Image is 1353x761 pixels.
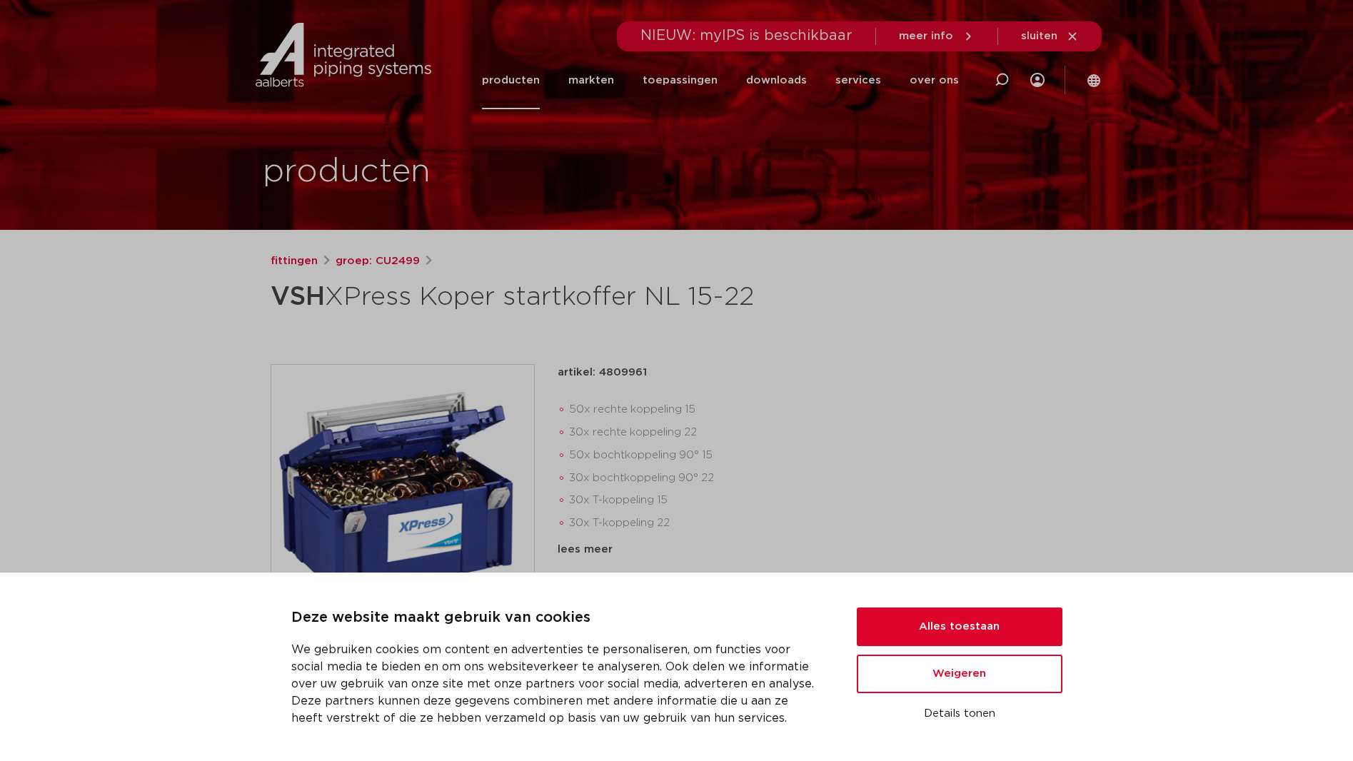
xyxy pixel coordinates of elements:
[271,284,325,310] strong: VSH
[857,702,1062,726] button: Details tonen
[569,467,1083,490] li: 30x bochtkoppeling 90° 22
[271,365,534,628] img: Product Image for VSH XPress Koper startkoffer NL 15-22
[558,541,1083,558] div: lees meer
[569,489,1083,512] li: 30x T-koppeling 15
[569,512,1083,535] li: 30x T-koppeling 22
[569,421,1083,444] li: 30x rechte koppeling 22
[558,364,647,381] p: artikel: 4809961
[291,641,823,727] p: We gebruiken cookies om content en advertenties te personaliseren, om functies voor social media ...
[640,29,852,43] span: NIEUW: myIPS is beschikbaar
[482,51,959,109] nav: Menu
[263,149,431,195] h1: producten
[569,398,1083,421] li: 50x rechte koppeling 15
[857,608,1062,646] button: Alles toestaan
[291,607,823,630] p: Deze website maakt gebruik van cookies
[899,31,953,41] span: meer info
[482,51,540,109] a: producten
[568,51,614,109] a: markten
[1021,31,1057,41] span: sluiten
[336,253,420,270] a: groep: CU2499
[271,253,318,270] a: fittingen
[857,655,1062,693] button: Weigeren
[1021,30,1079,43] a: sluiten
[899,30,975,43] a: meer info
[569,444,1083,467] li: 50x bochtkoppeling 90° 15
[1030,51,1045,109] div: my IPS
[910,51,959,109] a: over ons
[643,51,718,109] a: toepassingen
[835,51,881,109] a: services
[746,51,807,109] a: downloads
[271,276,807,318] h1: XPress Koper startkoffer NL 15-22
